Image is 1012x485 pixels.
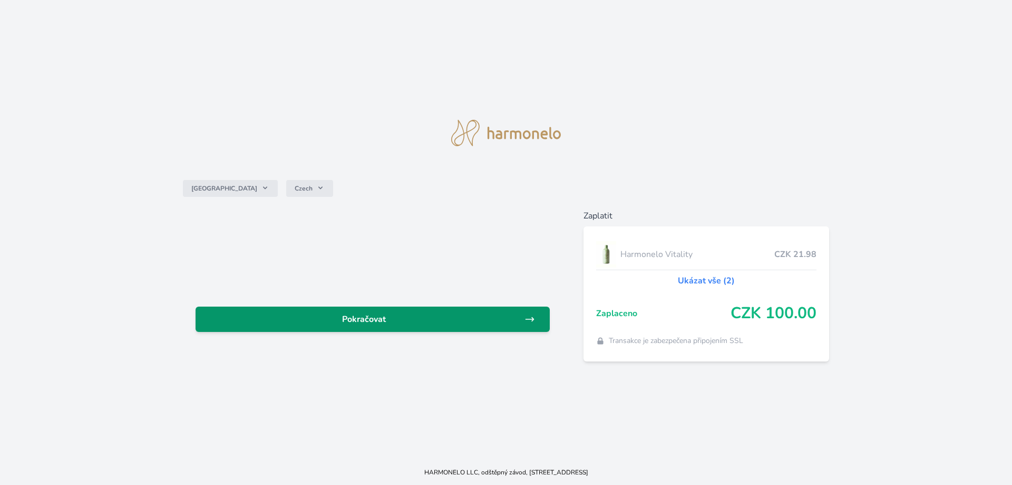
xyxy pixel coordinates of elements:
[191,184,257,193] span: [GEOGRAPHIC_DATA]
[609,336,743,346] span: Transakce je zabezpečena připojením SSL
[620,248,775,261] span: Harmonelo Vitality
[204,313,524,326] span: Pokračovat
[183,180,278,197] button: [GEOGRAPHIC_DATA]
[196,307,550,332] a: Pokračovat
[286,180,333,197] button: Czech
[731,304,816,323] span: CZK 100.00
[583,210,830,222] h6: Zaplatit
[774,248,816,261] span: CZK 21.98
[596,241,616,268] img: CLEAN_VITALITY_se_stinem_x-lo.jpg
[596,307,731,320] span: Zaplaceno
[678,274,735,287] a: Ukázat vše (2)
[451,120,561,146] img: logo.svg
[295,184,313,193] span: Czech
